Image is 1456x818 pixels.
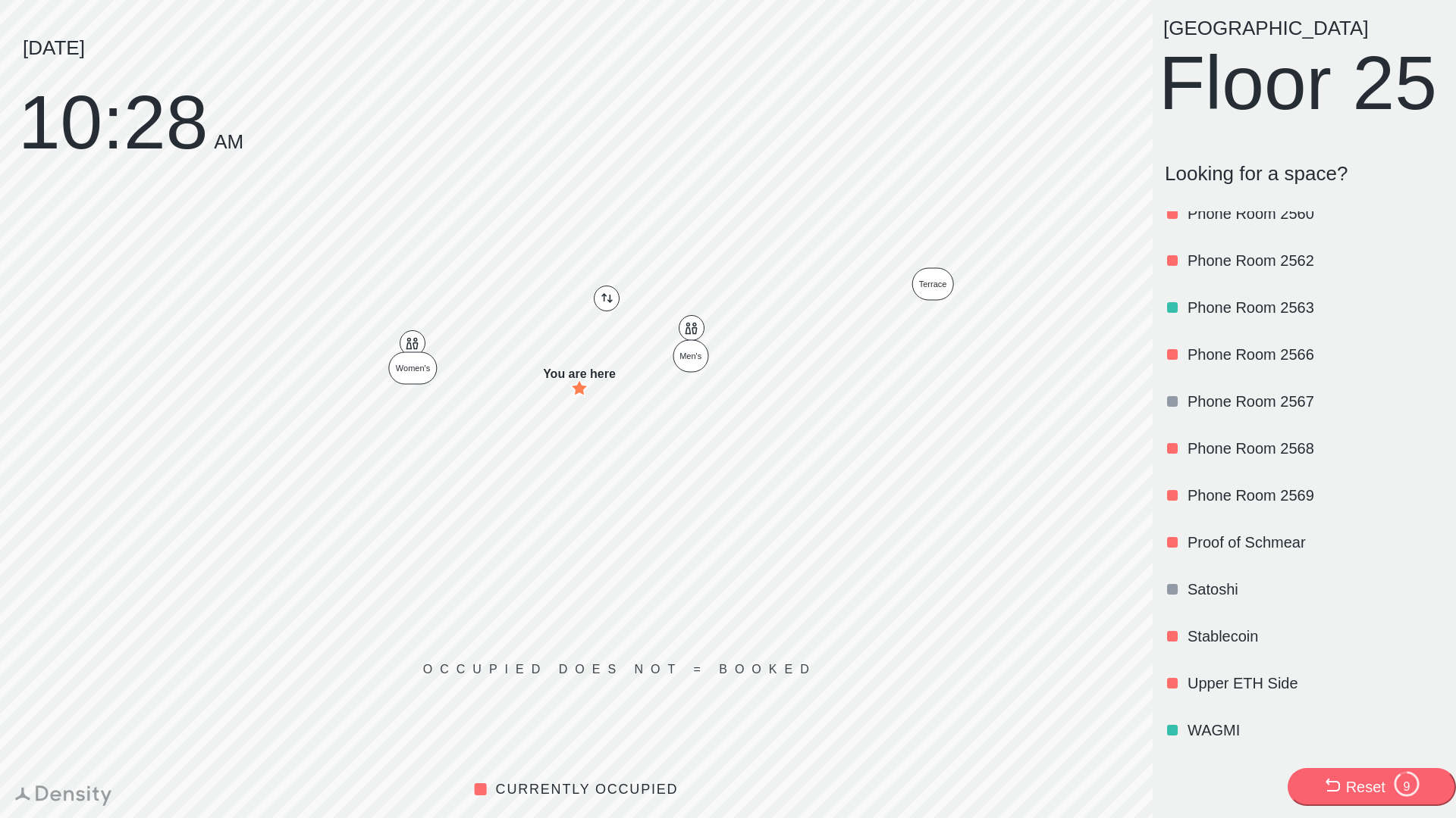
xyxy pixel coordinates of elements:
p: Stablecoin [1188,626,1441,647]
p: Proof of Schmear [1188,532,1441,553]
p: Phone Room 2560 [1188,203,1441,224]
p: Phone Room 2569 [1188,485,1441,506]
div: Reset [1346,776,1385,798]
div: 9 [1393,780,1420,794]
p: Phone Room 2566 [1188,344,1441,365]
p: WAGMI [1188,720,1441,741]
p: Phone Room 2568 [1188,438,1441,459]
p: Phone Room 2562 [1188,250,1441,271]
p: Satoshi [1188,579,1441,600]
p: Looking for a space? [1165,162,1444,186]
p: Phone Room 2567 [1188,391,1441,412]
button: Reset9 [1288,768,1456,806]
p: Phone Room 2563 [1188,297,1441,318]
p: Upper ETH Side [1188,673,1441,694]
